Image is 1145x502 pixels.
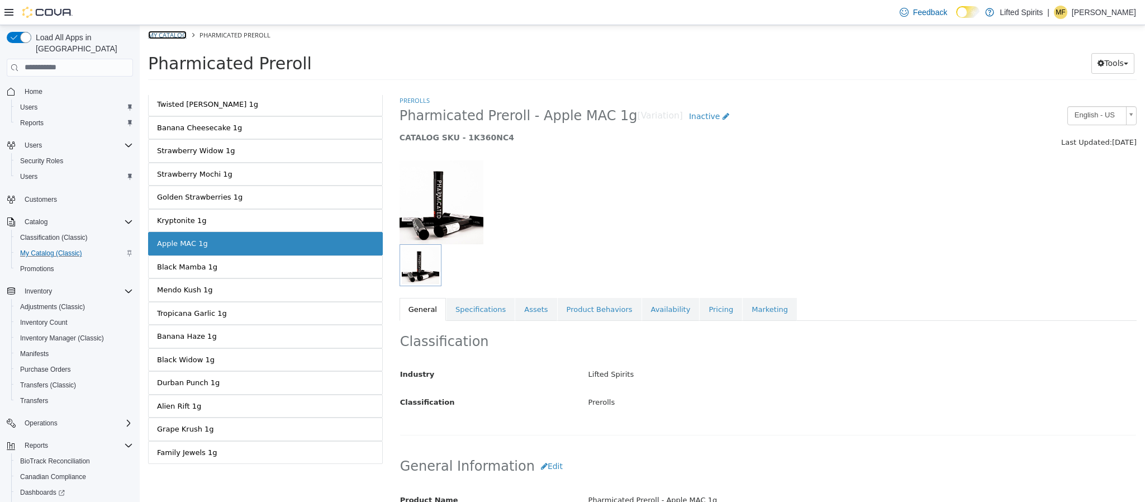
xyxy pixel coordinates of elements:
[11,100,137,115] button: Users
[16,170,133,183] span: Users
[20,192,133,206] span: Customers
[16,486,133,499] span: Dashboards
[20,488,65,497] span: Dashboards
[17,97,102,108] div: Banana Cheesecake 1g
[16,454,133,468] span: BioTrack Reconciliation
[11,261,137,277] button: Promotions
[1072,6,1136,19] p: [PERSON_NAME]
[16,247,87,260] a: My Catalog (Classic)
[17,329,75,340] div: Black Widow 1g
[20,157,63,165] span: Security Roles
[16,470,133,484] span: Canadian Compliance
[16,170,42,183] a: Users
[956,6,980,18] input: Dark Mode
[16,300,133,314] span: Adjustments (Classic)
[20,119,44,127] span: Reports
[16,363,75,376] a: Purchase Orders
[20,84,133,98] span: Home
[928,82,982,99] span: English - US
[16,331,108,345] a: Inventory Manager (Classic)
[16,300,89,314] a: Adjustments (Classic)
[952,28,995,49] button: Tools
[16,262,133,276] span: Promotions
[16,316,133,329] span: Inventory Count
[11,153,137,169] button: Security Roles
[260,345,295,353] span: Industry
[2,83,137,100] button: Home
[16,262,59,276] a: Promotions
[16,101,42,114] a: Users
[11,245,137,261] button: My Catalog (Classic)
[11,230,137,245] button: Classification (Classic)
[2,214,137,230] button: Catalog
[31,32,133,54] span: Load All Apps in [GEOGRAPHIC_DATA]
[20,215,133,229] span: Catalog
[16,394,133,408] span: Transfers
[11,453,137,469] button: BioTrack Reconciliation
[25,287,52,296] span: Inventory
[20,172,37,181] span: Users
[16,470,91,484] a: Canadian Compliance
[20,334,104,343] span: Inventory Manager (Classic)
[8,29,172,48] span: Pharmicated Preroll
[260,107,809,117] h5: CATALOG SKU - 1K360NC4
[16,454,94,468] a: BioTrack Reconciliation
[20,103,37,112] span: Users
[17,190,66,201] div: Kryptonite 1g
[895,1,952,23] a: Feedback
[8,6,47,14] a: My Catalog
[16,316,72,329] a: Inventory Count
[16,394,53,408] a: Transfers
[972,113,997,121] span: [DATE]
[20,472,86,481] span: Canadian Compliance
[11,299,137,315] button: Adjustments (Classic)
[20,416,62,430] button: Operations
[2,438,137,453] button: Reports
[395,431,429,452] button: Edit
[16,486,69,499] a: Dashboards
[928,81,997,100] a: English - US
[17,144,93,155] div: Strawberry Mochi 1g
[260,308,996,325] h2: Classification
[16,231,92,244] a: Classification (Classic)
[17,283,87,294] div: Tropicana Garlic 1g
[260,471,319,479] span: Product Name
[376,273,417,296] a: Assets
[17,422,77,433] div: Family Jewels 1g
[17,399,74,410] div: Grape Krush 1g
[260,373,315,381] span: Classification
[17,167,103,178] div: Golden Strawberries 1g
[260,82,498,100] span: Pharmicated Preroll - Apple MAC 1g
[502,273,560,296] a: Availability
[20,439,133,452] span: Reports
[11,362,137,377] button: Purchase Orders
[16,116,48,130] a: Reports
[20,318,68,327] span: Inventory Count
[20,365,71,374] span: Purchase Orders
[260,135,344,219] img: 150
[16,331,133,345] span: Inventory Manager (Classic)
[11,469,137,485] button: Canadian Compliance
[17,376,61,387] div: Alien Rift 1g
[25,141,42,150] span: Users
[11,346,137,362] button: Manifests
[307,273,375,296] a: Specifications
[16,101,133,114] span: Users
[20,439,53,452] button: Reports
[11,315,137,330] button: Inventory Count
[16,378,80,392] a: Transfers (Classic)
[20,85,47,98] a: Home
[16,378,133,392] span: Transfers (Classic)
[498,87,543,96] small: [Variation]
[11,115,137,131] button: Reports
[260,71,290,79] a: Prerolls
[16,247,133,260] span: My Catalog (Classic)
[2,138,137,153] button: Users
[2,415,137,431] button: Operations
[11,485,137,500] a: Dashboards
[20,416,133,430] span: Operations
[1000,6,1043,19] p: Lifted Spirits
[260,273,306,296] a: General
[20,215,52,229] button: Catalog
